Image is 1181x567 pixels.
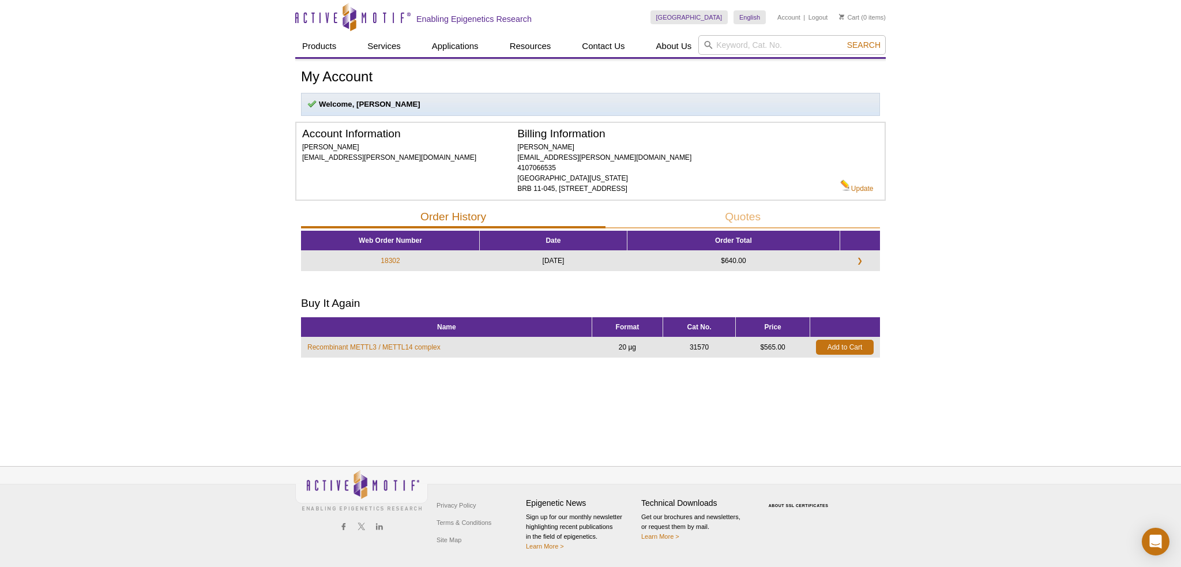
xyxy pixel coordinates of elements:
h2: Buy It Again [301,298,880,309]
h2: Billing Information [517,129,840,139]
td: [DATE] [480,251,627,271]
li: | [803,10,805,24]
table: Click to Verify - This site chose Symantec SSL for secure e-commerce and confidential communicati... [757,487,843,512]
span: [PERSON_NAME] [EMAIL_ADDRESS][PERSON_NAME][DOMAIN_NAME] [302,143,476,162]
p: Welcome, [PERSON_NAME] [307,99,874,110]
a: Contact Us [575,35,631,57]
a: Logout [808,13,828,21]
td: 20 µg [592,337,663,357]
button: Search [844,40,884,50]
th: Price [736,317,810,337]
button: Order History [301,206,605,228]
span: Search [847,40,881,50]
a: Update [840,179,874,194]
a: Terms & Conditions [434,514,494,531]
a: Applications [425,35,486,57]
li: (0 items) [839,10,886,24]
th: Name [302,317,592,337]
a: Resources [503,35,558,57]
a: 18302 [381,256,400,266]
a: About Us [649,35,699,57]
a: Site Map [434,531,464,549]
a: Cart [839,13,859,21]
th: Format [592,317,663,337]
h2: Enabling Epigenetics Research [416,14,532,24]
h4: Epigenetic News [526,498,635,508]
a: Account [777,13,800,21]
a: ABOUT SSL CERTIFICATES [769,504,829,508]
a: Privacy Policy [434,497,479,514]
a: [GEOGRAPHIC_DATA] [650,10,728,24]
th: Web Order Number [302,231,480,251]
input: Keyword, Cat. No. [698,35,886,55]
th: Order Total [627,231,840,251]
h4: Technical Downloads [641,498,751,508]
a: Learn More > [641,533,679,540]
img: Your Cart [839,14,844,20]
span: [PERSON_NAME] [EMAIL_ADDRESS][PERSON_NAME][DOMAIN_NAME] 4107066535 [GEOGRAPHIC_DATA][US_STATE] BR... [517,143,691,193]
a: Learn More > [526,543,564,550]
th: Cat No. [663,317,736,337]
td: 31570 [663,337,736,357]
h1: My Account [301,69,880,86]
p: Get our brochures and newsletters, or request them by mail. [641,512,751,542]
img: Edit [840,179,851,191]
p: Sign up for our monthly newsletter highlighting recent publications in the field of epigenetics. [526,512,635,551]
a: Recombinant METTL3 / METTL14 complex [307,342,441,352]
a: Products [295,35,343,57]
td: $565.00 [736,337,810,357]
td: $640.00 [627,251,840,271]
a: English [734,10,766,24]
h2: Account Information [302,129,517,139]
a: Services [360,35,408,57]
div: Open Intercom Messenger [1142,528,1169,555]
a: ❯ [850,256,870,266]
button: Quotes [605,206,880,228]
img: Active Motif, [295,467,428,513]
a: Add to Cart [816,340,874,355]
th: Date [480,231,627,251]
